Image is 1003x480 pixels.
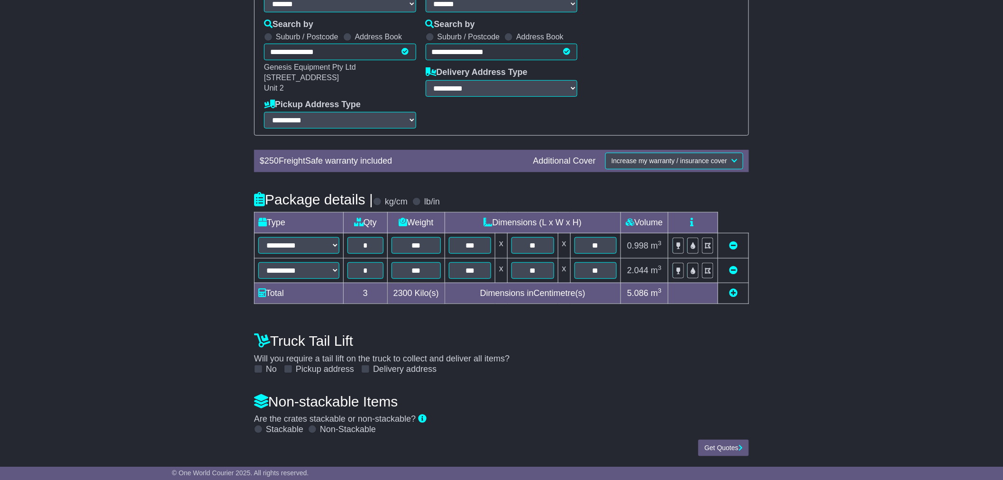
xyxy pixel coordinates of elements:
div: $ FreightSafe warranty included [255,156,529,166]
td: Kilo(s) [387,283,445,304]
span: 2300 [393,288,412,298]
sup: 3 [658,264,662,271]
td: Dimensions in Centimetre(s) [445,283,620,304]
span: 2.044 [627,266,648,275]
label: Stackable [266,425,303,435]
span: Are the crates stackable or non-stackable? [254,414,416,424]
button: Increase my warranty / insurance cover [605,153,743,169]
span: [STREET_ADDRESS] [264,74,339,82]
h4: Package details | [254,192,373,207]
label: Search by [264,19,313,30]
td: x [495,233,508,258]
label: No [266,364,277,375]
span: m [651,288,662,298]
label: kg/cm [385,197,408,207]
td: x [495,258,508,283]
label: Suburb / Postcode [438,32,500,41]
label: Delivery address [373,364,437,375]
td: Dimensions (L x W x H) [445,212,620,233]
span: © One World Courier 2025. All rights reserved. [172,469,309,477]
label: Address Book [355,32,402,41]
h4: Truck Tail Lift [254,333,749,349]
td: Volume [620,212,668,233]
td: Total [255,283,344,304]
span: 0.998 [627,241,648,250]
label: Non-Stackable [320,425,376,435]
div: Additional Cover [529,156,601,166]
td: Type [255,212,344,233]
span: Increase my warranty / insurance cover [611,157,727,165]
sup: 3 [658,240,662,247]
span: 5.086 [627,288,648,298]
span: Unit 2 [264,84,284,92]
sup: 3 [658,287,662,294]
span: 250 [264,156,279,166]
label: Address Book [516,32,564,41]
a: Add new item [729,288,738,298]
a: Remove this item [729,241,738,250]
label: Pickup address [296,364,354,375]
div: Will you require a tail lift on the truck to collect and deliver all items? [249,328,754,375]
td: Weight [387,212,445,233]
button: Get Quotes [698,440,749,456]
span: Genesis Equipment Pty Ltd [264,63,356,71]
td: Qty [343,212,387,233]
span: m [651,266,662,275]
td: 3 [343,283,387,304]
a: Remove this item [729,266,738,275]
label: Search by [426,19,475,30]
label: Suburb / Postcode [276,32,338,41]
label: Delivery Address Type [426,67,528,78]
td: x [558,233,570,258]
label: lb/in [424,197,440,207]
span: m [651,241,662,250]
h4: Non-stackable Items [254,394,749,409]
td: x [558,258,570,283]
label: Pickup Address Type [264,100,361,110]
